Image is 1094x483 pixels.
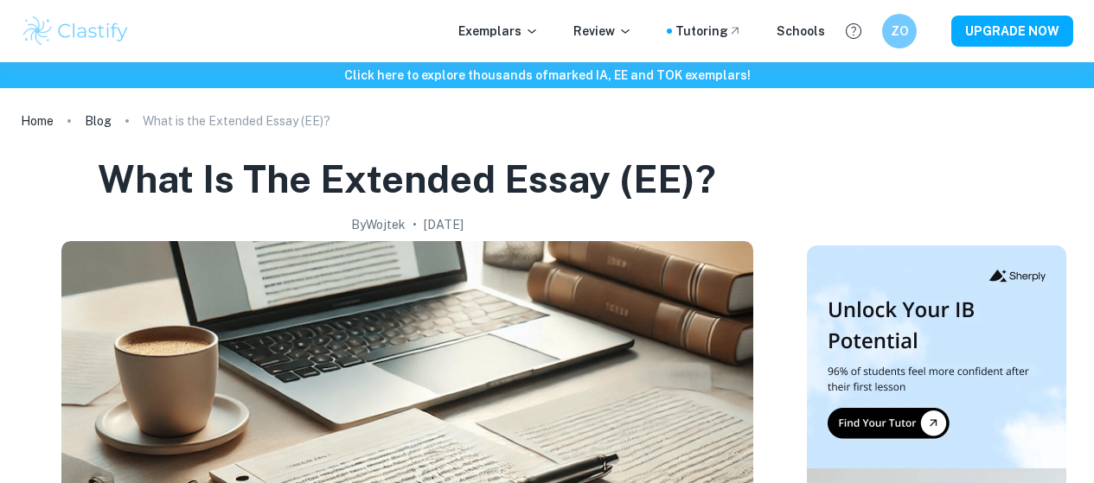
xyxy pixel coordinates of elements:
[85,109,112,133] a: Blog
[458,22,539,41] p: Exemplars
[98,154,716,205] h1: What is the Extended Essay (EE)?
[413,215,417,234] p: •
[21,14,131,48] img: Clastify logo
[143,111,330,130] p: What is the Extended Essay (EE)?
[573,22,632,41] p: Review
[424,215,464,234] h2: [DATE]
[882,14,917,48] button: ZO
[777,22,825,41] a: Schools
[351,215,406,234] h2: By Wojtek
[3,66,1091,85] h6: Click here to explore thousands of marked IA, EE and TOK exemplars !
[839,16,868,46] button: Help and Feedback
[675,22,742,41] a: Tutoring
[951,16,1073,47] button: UPGRADE NOW
[890,22,910,41] h6: ZO
[21,109,54,133] a: Home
